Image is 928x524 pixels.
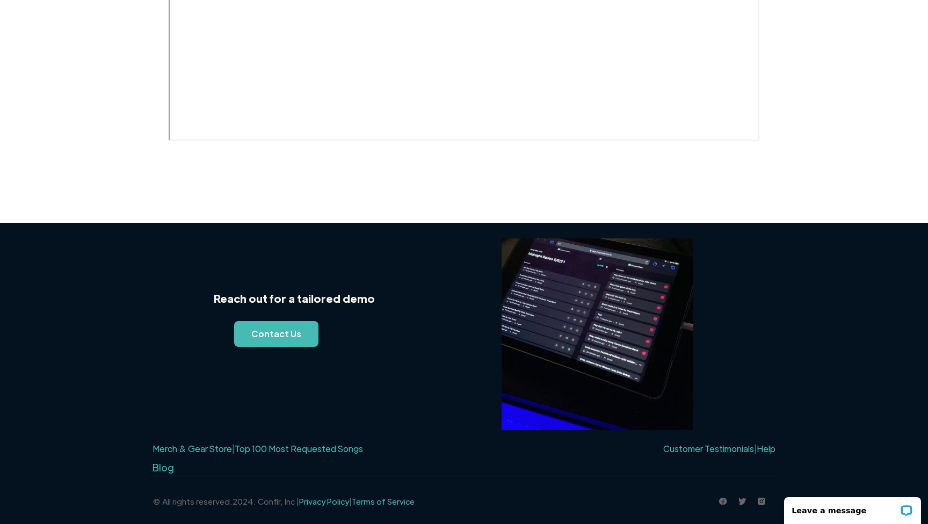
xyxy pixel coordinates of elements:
a: Blog [153,461,174,474]
a: Terms of Service [352,496,415,506]
a: Top 100 Most Requested Songs [235,443,363,454]
div: | [660,441,775,457]
div: | [153,441,363,457]
a: Merch & Gear Store [153,443,232,454]
a: Contact Us [234,321,318,347]
strong: Reach out for a tailored demo [214,292,398,305]
a: Help [757,443,775,454]
div: © All rights reserved.2024. Confir, Inc | | [153,493,415,510]
iframe: LiveChat chat widget [777,490,928,524]
a: Privacy Policy [299,496,349,506]
a: Customer Testimonials [663,443,754,454]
